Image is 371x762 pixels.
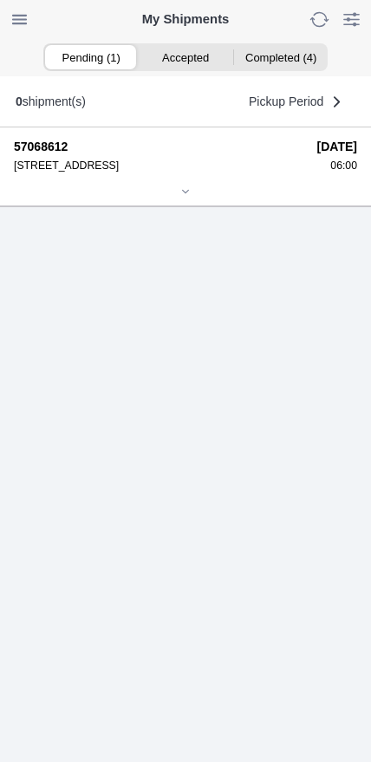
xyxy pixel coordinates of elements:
div: shipment(s) [16,94,86,108]
ion-segment-button: Completed (4) [233,45,328,69]
strong: [DATE] [317,140,357,153]
ion-segment-button: Pending (1) [43,45,138,69]
strong: 57068612 [14,140,305,153]
span: Pickup Period [249,95,323,107]
ion-segment-button: Accepted [138,45,232,69]
div: [STREET_ADDRESS] [14,160,305,172]
div: 06:00 [317,160,357,172]
b: 0 [16,94,23,108]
